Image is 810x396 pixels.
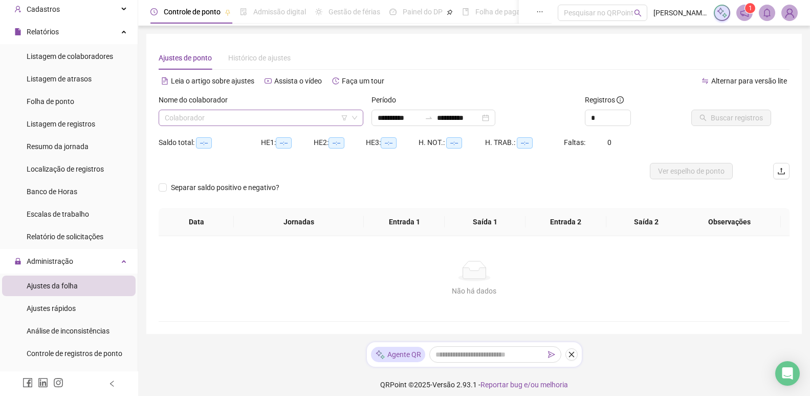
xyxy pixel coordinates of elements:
span: user-add [14,6,21,13]
span: ellipsis [536,8,543,15]
img: sparkle-icon.fc2bf0ac1784a2077858766a79e2daf3.svg [716,7,728,18]
div: HE 2: [314,137,366,149]
div: Não há dados [171,285,777,297]
span: Listagem de registros [27,120,95,128]
span: youtube [265,77,272,85]
div: H. TRAB.: [485,137,564,149]
span: filter [341,115,347,121]
span: info-circle [617,96,624,103]
span: pushpin [225,9,231,15]
label: Período [371,94,403,106]
th: Data [159,208,234,236]
span: Listagem de atrasos [27,75,92,83]
img: sparkle-icon.fc2bf0ac1784a2077858766a79e2daf3.svg [375,349,385,360]
span: Escalas de trabalho [27,210,89,218]
span: clock-circle [150,8,158,15]
span: Leia o artigo sobre ajustes [171,77,254,85]
th: Jornadas [234,208,364,236]
span: dashboard [389,8,397,15]
div: Open Intercom Messenger [775,361,800,386]
span: Faltas: [564,138,587,147]
sup: 1 [745,3,755,13]
span: upload [777,167,785,175]
span: swap-right [425,114,433,122]
span: --:-- [446,137,462,149]
span: 1 [749,5,752,12]
span: Controle de registros de ponto [27,349,122,358]
span: Cadastros [27,5,60,13]
span: Listagem de colaboradores [27,52,113,60]
span: Separar saldo positivo e negativo? [167,182,283,193]
th: Saída 2 [606,208,687,236]
div: Agente QR [371,347,425,362]
span: to [425,114,433,122]
span: Observações [686,216,773,227]
div: HE 3: [366,137,419,149]
th: Entrada 1 [364,208,445,236]
span: file-text [161,77,168,85]
span: Assista o vídeo [274,77,322,85]
span: facebook [23,378,33,388]
span: Ajustes rápidos [27,304,76,312]
span: --:-- [329,137,344,149]
span: Admissão digital [253,8,306,16]
span: Relatório de solicitações [27,233,103,241]
span: Faça um tour [342,77,384,85]
span: --:-- [196,137,212,149]
span: lock [14,258,21,265]
span: send [548,351,555,358]
span: Versão [432,381,455,389]
button: Buscar registros [691,110,771,126]
label: Nome do colaborador [159,94,234,106]
span: Registros [585,94,624,106]
span: Reportar bug e/ou melhoria [480,381,568,389]
span: --:-- [517,137,533,149]
div: HE 1: [261,137,314,149]
span: Folha de pagamento [475,8,541,16]
span: Resumo da jornada [27,142,89,151]
button: Ver espelho de ponto [650,163,733,179]
span: Análise de inconsistências [27,327,110,335]
div: H. NOT.: [419,137,485,149]
span: file [14,28,21,35]
th: Saída 1 [445,208,526,236]
span: Folha de ponto [27,97,74,106]
span: swap [702,77,709,85]
th: Observações [678,208,781,236]
span: --:-- [276,137,292,149]
span: pushpin [447,9,453,15]
span: Localização de registros [27,165,104,173]
span: search [634,9,642,17]
span: book [462,8,469,15]
span: Histórico de ajustes [228,54,291,62]
span: Relatórios [27,28,59,36]
span: instagram [53,378,63,388]
span: Administração [27,257,73,265]
span: linkedin [38,378,48,388]
span: close [568,351,575,358]
th: Entrada 2 [526,208,606,236]
span: history [332,77,339,85]
span: [PERSON_NAME] [653,7,708,18]
span: Controle de ponto [164,8,221,16]
span: Ajustes da folha [27,282,78,290]
span: Alternar para versão lite [711,77,787,85]
div: Saldo total: [159,137,261,149]
span: Painel do DP [403,8,443,16]
span: bell [762,8,772,17]
img: 59486 [782,5,797,20]
span: 0 [607,138,611,147]
span: sun [315,8,322,15]
span: left [108,380,116,387]
span: file-done [240,8,247,15]
span: Gestão de férias [329,8,380,16]
span: --:-- [381,137,397,149]
span: down [352,115,358,121]
span: Ajustes de ponto [159,54,212,62]
span: Banco de Horas [27,187,77,196]
span: notification [740,8,749,17]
